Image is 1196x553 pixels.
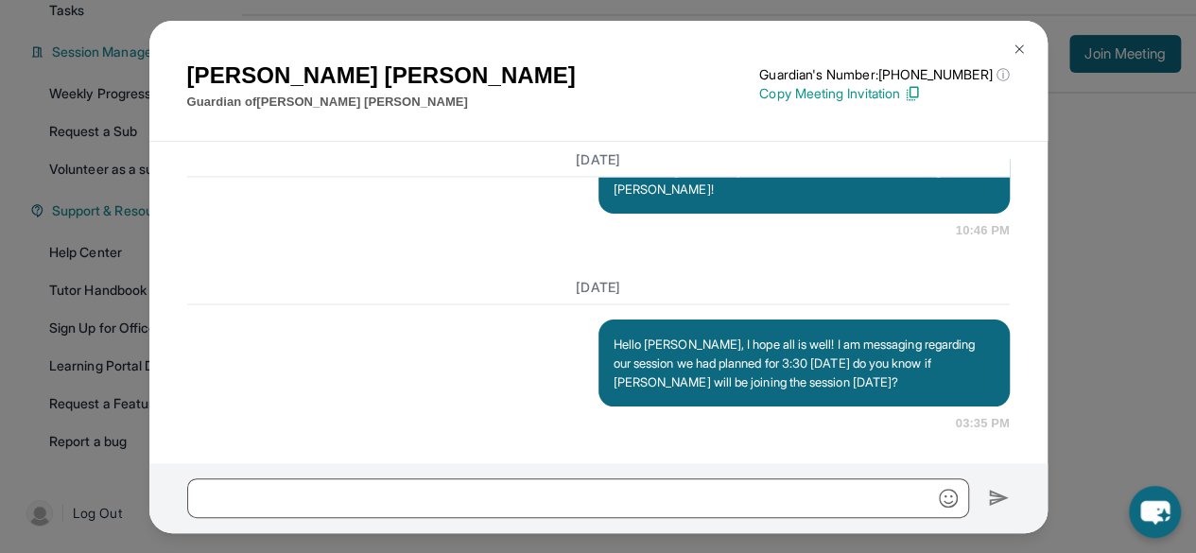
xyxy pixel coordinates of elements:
[187,93,576,112] p: Guardian of [PERSON_NAME] [PERSON_NAME]
[904,85,921,102] img: Copy Icon
[939,489,958,508] img: Emoji
[187,149,1010,168] h3: [DATE]
[1012,42,1027,57] img: Close Icon
[996,65,1009,84] span: ⓘ
[759,84,1009,103] p: Copy Meeting Invitation
[759,65,1009,84] p: Guardian's Number: [PHONE_NUMBER]
[956,414,1010,433] span: 03:35 PM
[614,335,995,391] p: Hello [PERSON_NAME], I hope all is well! I am messaging regarding our session we had planned for ...
[187,277,1010,296] h3: [DATE]
[187,59,576,93] h1: [PERSON_NAME] [PERSON_NAME]
[956,221,1010,240] span: 10:46 PM
[988,487,1010,510] img: Send icon
[614,161,995,199] p: Ok sounds good thank you so much I look forward to meeting [PERSON_NAME]!
[1129,486,1181,538] button: chat-button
